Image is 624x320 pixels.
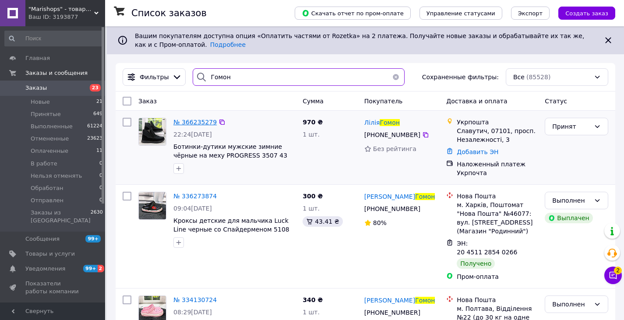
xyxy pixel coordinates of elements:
span: Сообщения [25,235,60,243]
span: 1 шт. [303,131,320,138]
span: Обработан [31,184,63,192]
div: Выполнен [552,299,590,309]
span: Сумма [303,98,324,105]
span: Заказы и сообщения [25,69,88,77]
span: 61224 [87,123,102,130]
a: Добавить ЭН [457,148,498,155]
span: Показатели работы компании [25,280,81,295]
div: Укрпошта [457,118,538,127]
button: Очистить [387,68,405,86]
span: 2 [614,265,622,273]
span: Нельзя отменять [31,172,82,180]
span: [PHONE_NUMBER] [364,309,420,316]
div: 43.41 ₴ [303,216,342,227]
img: Фото товару [139,118,166,145]
span: Экспорт [518,10,543,17]
a: Фото товару [138,192,166,220]
a: Подробнее [210,41,246,48]
span: Доставка и оплата [446,98,507,105]
span: Покупатель [364,98,403,105]
span: Без рейтинга [373,145,416,152]
span: 09:04[DATE] [173,205,212,212]
span: Оплаченные [31,147,68,155]
span: 08:29[DATE] [173,309,212,316]
span: Отправлен [31,197,63,204]
span: Главная [25,54,50,62]
span: 99+ [83,265,98,272]
span: "Marishops" - товары для всей семьи. [28,5,94,13]
button: Управление статусами [420,7,502,20]
a: № 366235279 [173,119,217,126]
div: Получено [457,258,495,269]
span: (85528) [526,74,550,81]
span: Заказы из [GEOGRAPHIC_DATA] [31,209,91,225]
input: Поиск [4,31,103,46]
span: Все [513,73,525,81]
div: Наложенный платеж Укрпочта [457,160,538,177]
div: Принят [552,122,590,131]
span: 11 [96,147,102,155]
div: Славутич, 07101, просп. Незалежності, 3 [457,127,538,144]
button: Создать заказ [558,7,615,20]
span: Заказы [25,84,47,92]
span: [PHONE_NUMBER] [364,205,420,212]
input: Поиск по номеру заказа, ФИО покупателя, номеру телефона, Email, номеру накладной [193,68,405,86]
span: Товары и услуги [25,250,75,258]
span: Гомон [415,297,435,304]
button: Экспорт [511,7,550,20]
span: 0 [99,160,102,168]
span: Заказ [138,98,157,105]
a: Кроксы детские для мальчика Luck Line черные со Спайдерменом 5108 [173,217,289,233]
span: Отмененные [31,135,69,143]
span: Скачать отчет по пром-оплате [302,9,404,17]
span: 99+ [85,235,101,243]
span: ЭН: 20 4511 2854 0266 [457,240,517,256]
span: Гомон [380,119,399,126]
div: Выплачен [545,213,592,223]
span: [PERSON_NAME] [364,297,415,304]
span: Вашим покупателям доступна опция «Оплатить частями от Rozetka» на 2 платежа. Получайте новые зака... [135,32,584,48]
span: 300 ₴ [303,193,323,200]
span: 340 ₴ [303,296,323,303]
a: Создать заказ [550,9,615,16]
span: 0 [99,197,102,204]
button: Чат с покупателем2 [604,267,622,284]
span: В работе [31,160,57,168]
div: Пром-оплата [457,272,538,281]
span: 0 [99,172,102,180]
div: Нова Пошта [457,295,538,304]
div: Ваш ID: 3193877 [28,13,105,21]
span: Создать заказ [565,10,608,17]
h1: Список заказов [131,8,207,18]
span: 970 ₴ [303,119,323,126]
span: Принятые [31,110,61,118]
a: № 336273874 [173,193,217,200]
span: 1 шт. [303,309,320,316]
span: 23623 [87,135,102,143]
div: Нова Пошта [457,192,538,200]
span: [PERSON_NAME] [364,193,415,200]
span: Выполненные [31,123,73,130]
span: Гомон [415,193,435,200]
button: Скачать отчет по пром-оплате [295,7,411,20]
span: 0 [99,184,102,192]
span: 80% [373,219,387,226]
a: Фото товару [138,118,166,146]
span: 2 [98,265,105,272]
a: ЛіліяГомон [364,118,400,127]
a: [PERSON_NAME]Гомон [364,296,435,305]
span: 21 [96,98,102,106]
span: 22:24[DATE] [173,131,212,138]
span: Уведомления [25,265,65,273]
a: Ботинки-дутики мужские зимние чёрные на меху PROGRESS 3507 43 [173,143,287,159]
span: Сохраненные фильтры: [422,73,499,81]
div: м. Харків, Поштомат "Нова Пошта" №46077: вул. [STREET_ADDRESS] (Магазин "Родинний") [457,200,538,236]
img: Фото товару [139,192,166,219]
span: 2630 [91,209,103,225]
a: № 334130724 [173,296,217,303]
div: Выполнен [552,196,590,205]
span: 649 [93,110,102,118]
